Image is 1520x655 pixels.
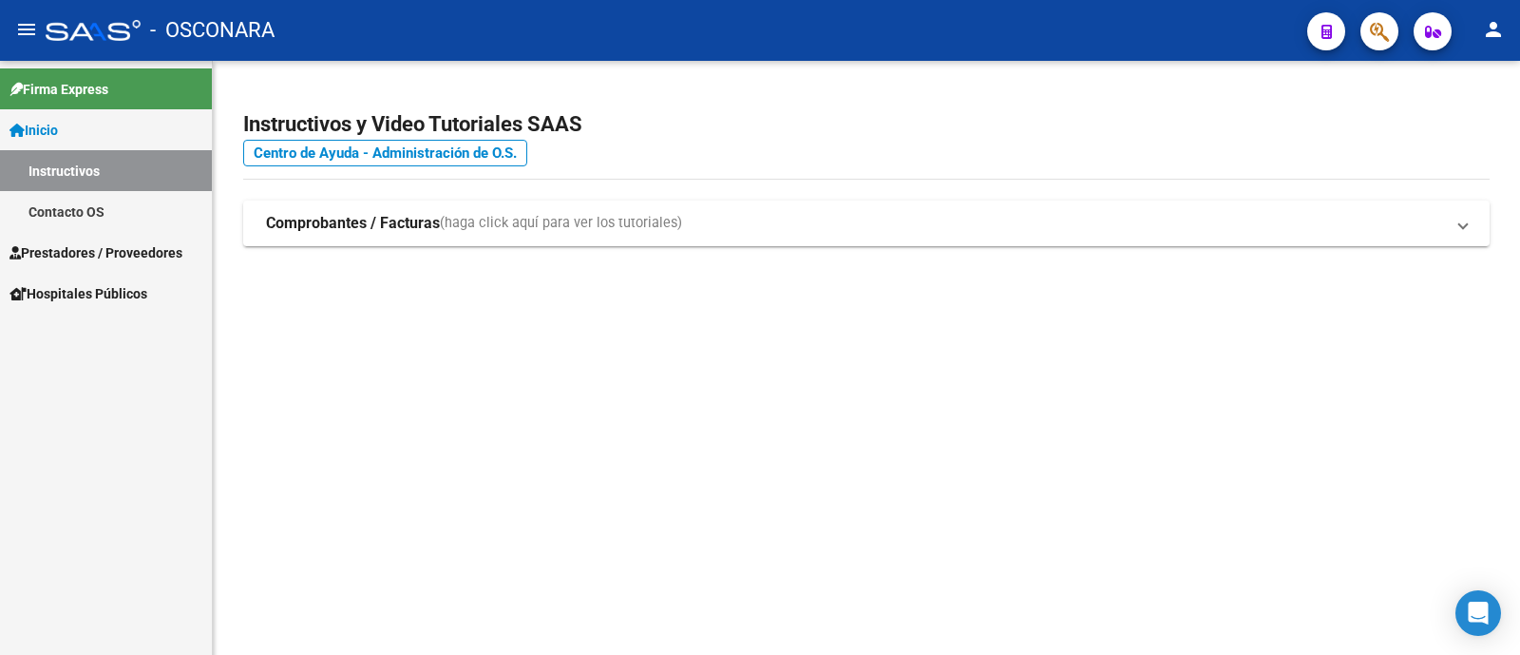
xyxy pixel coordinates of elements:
[9,242,182,263] span: Prestadores / Proveedores
[9,79,108,100] span: Firma Express
[9,120,58,141] span: Inicio
[440,213,682,234] span: (haga click aquí para ver los tutoriales)
[15,18,38,41] mat-icon: menu
[266,213,440,234] strong: Comprobantes / Facturas
[243,140,527,166] a: Centro de Ayuda - Administración de O.S.
[1455,590,1501,636] div: Open Intercom Messenger
[243,106,1490,143] h2: Instructivos y Video Tutoriales SAAS
[150,10,275,51] span: - OSCONARA
[9,283,147,304] span: Hospitales Públicos
[1482,18,1505,41] mat-icon: person
[243,201,1490,246] mat-expansion-panel-header: Comprobantes / Facturas(haga click aquí para ver los tutoriales)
